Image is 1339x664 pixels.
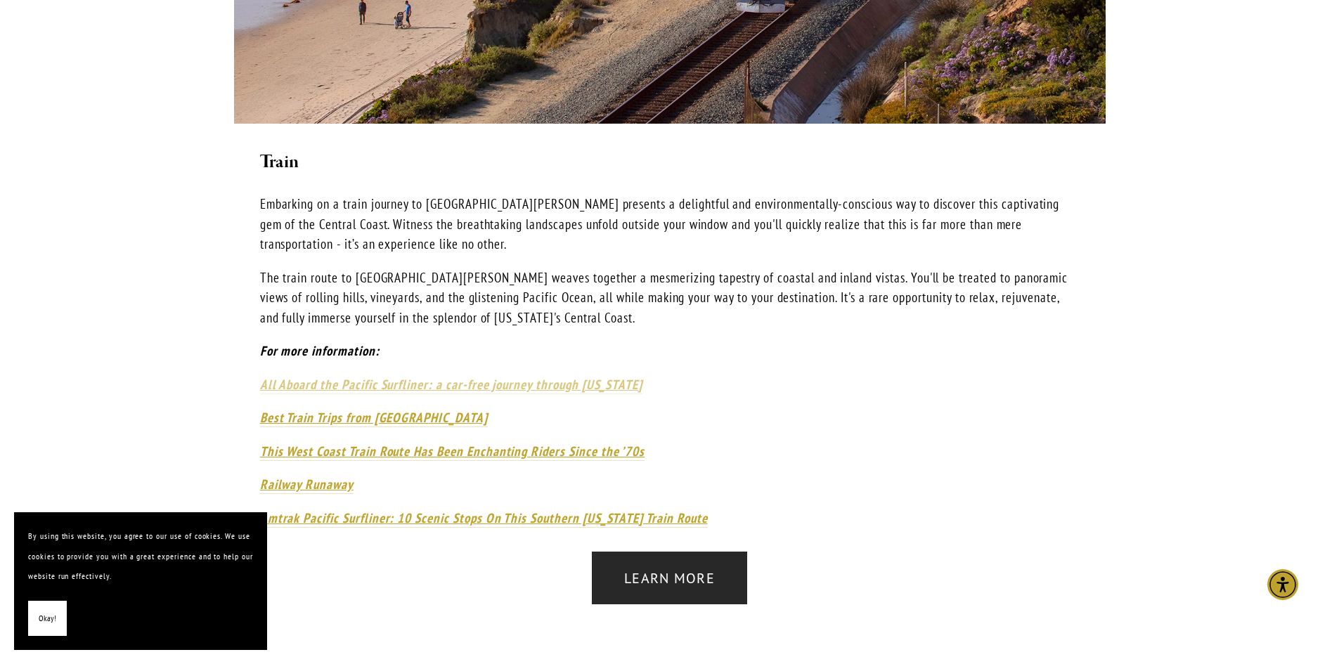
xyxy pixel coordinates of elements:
em: Railway Runaway [260,476,354,493]
a: Learn more [592,552,747,604]
em: This West Coast Train Route Has Been Enchanting Riders Since the ’70s [260,443,645,460]
span: Okay! [39,608,56,629]
p: Embarking on a train journey to [GEOGRAPHIC_DATA][PERSON_NAME] presents a delightful and environm... [260,194,1080,254]
a: Railway Runaway [260,476,354,494]
em: Best Train Trips from [GEOGRAPHIC_DATA] [260,409,488,426]
em: Amtrak Pacific Surfliner: 10 Scenic Stops On This Southern [US_STATE] Train Route [260,509,708,526]
p: By using this website, you agree to our use of cookies. We use cookies to provide you with a grea... [28,526,253,587]
em: For more information: [260,342,380,359]
section: Cookie banner [14,512,267,650]
h2: Train [260,148,1080,177]
em: All Aboard the Pacific Surfliner: a car-free journey through [US_STATE] [260,376,642,393]
a: Best Train Trips from [GEOGRAPHIC_DATA] [260,409,488,427]
div: Accessibility Menu [1267,569,1298,600]
p: The train route to [GEOGRAPHIC_DATA][PERSON_NAME] weaves together a mesmerizing tapestry of coast... [260,268,1080,328]
a: All Aboard the Pacific Surfliner: a car-free journey through [US_STATE] [260,376,642,394]
a: This West Coast Train Route Has Been Enchanting Riders Since the ’70s [260,443,645,461]
button: Okay! [28,601,67,637]
a: Amtrak Pacific Surfliner: 10 Scenic Stops On This Southern [US_STATE] Train Route [260,509,708,528]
